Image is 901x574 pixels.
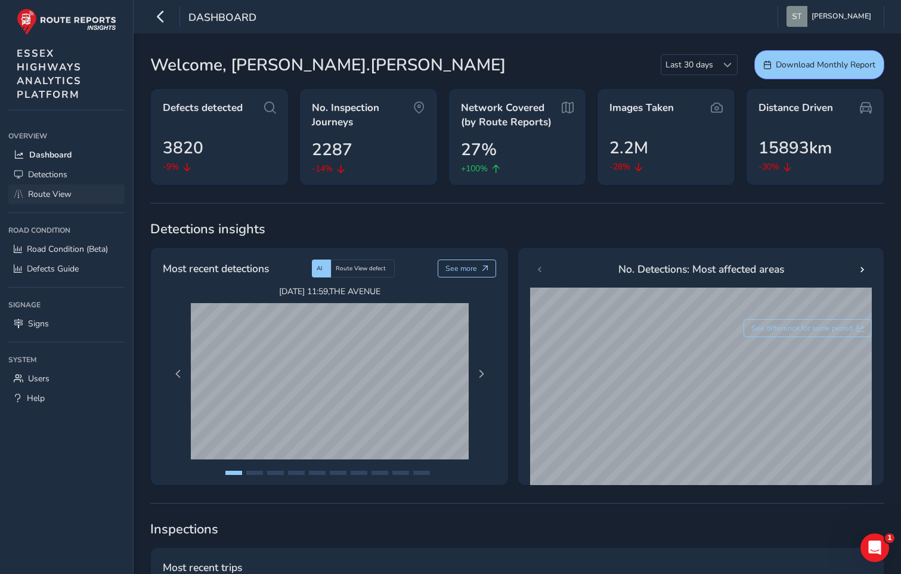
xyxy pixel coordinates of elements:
button: Page 8 [371,471,388,475]
div: Road Condition [8,221,125,239]
span: -14% [312,162,333,175]
button: Page 4 [288,471,305,475]
span: Detections insights [150,220,884,238]
span: No. Inspection Journeys [312,101,413,129]
a: Defects Guide [8,259,125,279]
button: Page 3 [267,471,284,475]
div: Overview [8,127,125,145]
span: Route View [28,189,72,200]
span: See more [445,264,477,273]
span: ESSEX HIGHWAYS ANALYTICS PLATFORM [17,47,82,101]
span: Detections [28,169,67,180]
button: See more [438,260,497,277]
span: Route View defect [336,264,386,273]
button: Page 2 [246,471,263,475]
span: 27% [461,137,497,162]
button: Page 1 [225,471,242,475]
span: Signs [28,318,49,329]
button: Page 9 [392,471,409,475]
img: diamond-layout [787,6,807,27]
span: Images Taken [609,101,674,115]
span: Defects detected [163,101,243,115]
a: Users [8,369,125,388]
span: Welcome, [PERSON_NAME].[PERSON_NAME] [150,53,506,78]
span: Users [28,373,49,384]
span: Last 30 days [661,55,717,75]
a: Detections [8,165,125,184]
span: Distance Driven [758,101,833,115]
button: See difference for same period [744,319,872,337]
div: AI [312,260,331,277]
span: Dashboard [29,149,72,161]
a: Route View [8,184,125,204]
span: 2.2M [609,135,648,161]
span: -9% [163,161,179,173]
button: Download Monthly Report [754,50,884,79]
span: No. Detections: Most affected areas [618,261,784,277]
span: Dashboard [188,10,256,27]
button: Page 6 [330,471,346,475]
button: Page 5 [309,471,326,475]
img: rr logo [17,8,116,35]
span: 1 [885,533,894,543]
span: AI [317,264,323,273]
span: Road Condition (Beta) [27,243,108,255]
span: -28% [609,161,630,173]
span: 15893km [758,135,832,161]
a: Help [8,388,125,408]
button: Next Page [473,366,490,382]
span: [DATE] 11:59 , THE AVENUE [191,286,469,297]
div: Route View defect [331,260,395,277]
span: See difference for same period [751,323,853,333]
span: 2287 [312,137,352,162]
span: Most recent detections [163,261,269,276]
button: Page 10 [413,471,430,475]
button: [PERSON_NAME] [787,6,875,27]
span: 3820 [163,135,203,161]
span: [PERSON_NAME] [812,6,871,27]
span: Defects Guide [27,263,79,274]
iframe: Intercom live chat [860,533,889,562]
a: Dashboard [8,145,125,165]
span: Download Monthly Report [776,59,875,70]
a: Road Condition (Beta) [8,239,125,259]
span: -30% [758,161,779,173]
span: Network Covered (by Route Reports) [461,101,562,129]
a: Signs [8,314,125,334]
span: +100% [461,162,488,175]
div: System [8,351,125,369]
div: Signage [8,296,125,314]
button: Previous Page [170,366,187,382]
span: Inspections [150,520,884,538]
button: Page 7 [351,471,367,475]
span: Help [27,393,45,404]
